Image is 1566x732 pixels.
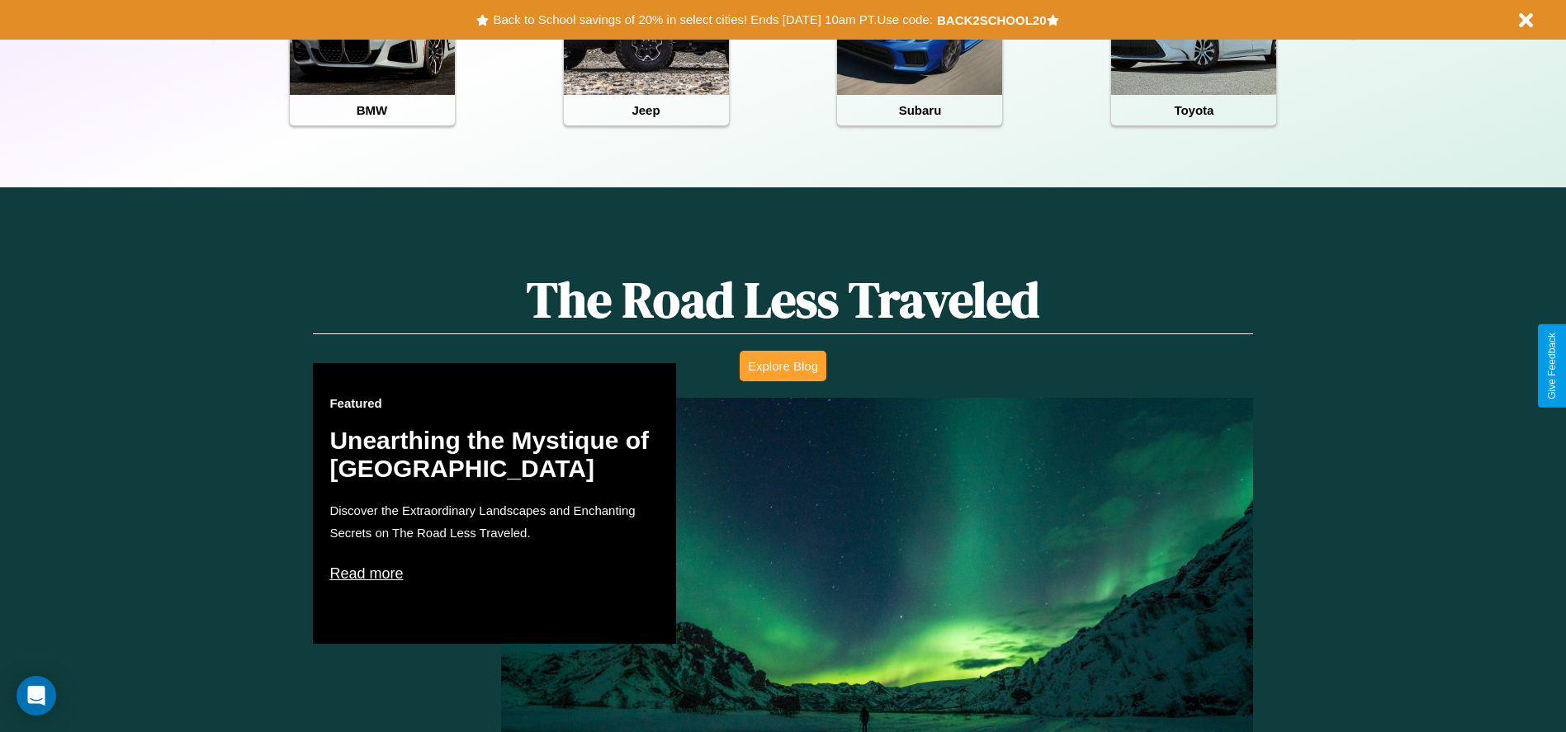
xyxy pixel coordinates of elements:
p: Read more [329,560,660,587]
button: Explore Blog [740,351,826,381]
button: Back to School savings of 20% in select cities! Ends [DATE] 10am PT.Use code: [489,8,936,31]
h4: BMW [290,95,455,125]
h1: The Road Less Traveled [313,266,1252,334]
h4: Toyota [1111,95,1276,125]
p: Discover the Extraordinary Landscapes and Enchanting Secrets on The Road Less Traveled. [329,499,660,544]
h2: Unearthing the Mystique of [GEOGRAPHIC_DATA] [329,427,660,483]
h4: Jeep [564,95,729,125]
div: Open Intercom Messenger [17,676,56,715]
h3: Featured [329,396,660,410]
h4: Subaru [837,95,1002,125]
b: BACK2SCHOOL20 [937,13,1047,27]
div: Give Feedback [1546,333,1558,399]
